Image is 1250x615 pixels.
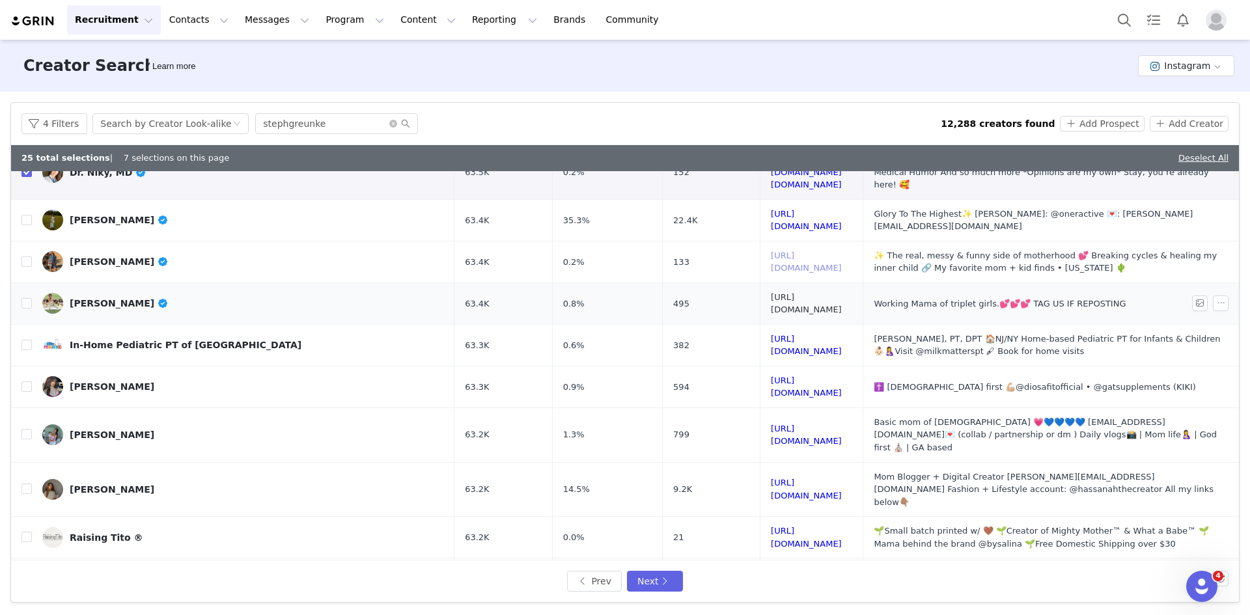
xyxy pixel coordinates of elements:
[1110,5,1139,34] button: Search
[771,478,842,500] a: [URL][DOMAIN_NAME]
[42,162,444,183] a: Dr. Niky, MD
[673,381,689,394] span: 594
[771,526,842,549] a: [URL][DOMAIN_NAME]
[465,531,489,544] span: 63.2K
[401,119,410,128] i: icon: search
[673,483,692,496] span: 9.2K
[1138,55,1234,76] button: Instagram
[42,424,444,445] a: [PERSON_NAME]
[465,381,489,394] span: 63.3K
[42,527,63,548] img: v2
[874,251,1217,273] span: ✨ The real, messy & funny side of motherhood 💕 Breaking cycles & healing my inner child 🔗 My favo...
[771,424,842,446] a: [URL][DOMAIN_NAME]
[771,334,842,357] a: [URL][DOMAIN_NAME]
[150,60,198,73] div: Tooltip anchor
[100,114,231,133] div: Search by Creator Look-alike
[21,153,110,163] b: 25 total selections
[237,5,317,34] button: Messages
[874,334,1220,357] span: [PERSON_NAME], PT, DPT 🏠NJ/NY Home-based Pediatric PT for Infants & Children 👶🏻🤱Visit @milkmatter...
[255,113,418,134] input: Search...
[563,531,585,544] span: 0.0%
[1206,10,1227,31] img: placeholder-profile.jpg
[70,215,169,225] div: [PERSON_NAME]
[673,297,689,310] span: 495
[874,472,1214,507] span: Mom Blogger + Digital Creator [PERSON_NAME][EMAIL_ADDRESS][DOMAIN_NAME] Fashion + Lifestyle accou...
[465,256,489,269] span: 63.4K
[673,256,689,269] span: 133
[42,376,444,397] a: [PERSON_NAME]
[874,154,1208,189] span: [MEDICAL_DATA] 🩺 Mom of [DEMOGRAPHIC_DATA] Parenting tips, Kid health, Medical Humor And so much ...
[673,166,689,179] span: 152
[465,214,489,227] span: 63.4K
[1169,5,1197,34] button: Notifications
[673,339,689,352] span: 382
[874,209,1193,232] span: Glory To The Highest✨ [PERSON_NAME]: @oneractive 💌: [PERSON_NAME][EMAIL_ADDRESS][DOMAIN_NAME]
[874,417,1217,452] span: Basic mom of [DEMOGRAPHIC_DATA] 💗💙💙💙💙 [EMAIL_ADDRESS][DOMAIN_NAME]💌 (collab / partnership or dm )...
[10,15,56,27] img: grin logo
[389,120,397,128] i: icon: close-circle
[563,428,585,441] span: 1.3%
[598,5,673,34] a: Community
[627,571,683,592] button: Next
[771,376,842,398] a: [URL][DOMAIN_NAME]
[1213,571,1223,581] span: 4
[771,209,842,232] a: [URL][DOMAIN_NAME]
[70,484,154,495] div: [PERSON_NAME]
[941,117,1055,131] div: 12,288 creators found
[70,298,169,308] div: [PERSON_NAME]
[465,166,489,179] span: 63.5K
[1060,116,1144,131] button: Add Prospect
[42,210,444,230] a: [PERSON_NAME]
[465,339,489,352] span: 63.3K
[874,299,1126,308] span: Working Mama of triplet girls.💕💕💕 TAG US IF REPOSTING
[70,532,143,543] div: Raising Tito ®
[874,526,1209,549] span: 🌱Small batch printed w/ 🤎 🌱Creator of Mighty Mother™ & What a Babe™ 🌱Mama behind the brand @bysal...
[563,256,585,269] span: 0.2%
[42,335,444,355] a: In-Home Pediatric PT of [GEOGRAPHIC_DATA]
[42,335,63,355] img: v2
[1178,153,1229,163] a: Deselect All
[567,571,622,592] button: Prev
[465,297,489,310] span: 63.4K
[70,430,154,440] div: [PERSON_NAME]
[1186,571,1217,602] iframe: Intercom live chat
[70,381,154,392] div: [PERSON_NAME]
[42,479,63,500] img: v2
[42,527,444,548] a: Raising Tito ®
[42,293,63,314] img: v2
[42,424,63,445] img: v2
[563,483,590,496] span: 14.5%
[21,113,87,134] button: 4 Filters
[1198,10,1240,31] button: Profile
[1139,5,1168,34] a: Tasks
[70,340,301,350] div: In-Home Pediatric PT of [GEOGRAPHIC_DATA]
[465,483,489,496] span: 63.2K
[42,376,63,397] img: v2
[771,292,842,315] a: [URL][DOMAIN_NAME]
[42,251,444,272] a: [PERSON_NAME]
[673,531,684,544] span: 21
[70,167,146,178] div: Dr. Niky, MD
[42,251,63,272] img: v2
[563,297,585,310] span: 0.8%
[563,339,585,352] span: 0.6%
[673,214,697,227] span: 22.4K
[21,152,229,165] div: | 7 selections on this page
[563,214,590,227] span: 35.3%
[563,381,585,394] span: 0.9%
[23,54,156,77] h3: Creator Search
[318,5,392,34] button: Program
[161,5,236,34] button: Contacts
[70,256,169,267] div: [PERSON_NAME]
[42,210,63,230] img: v2
[673,428,689,441] span: 799
[67,5,161,34] button: Recruitment
[42,162,63,183] img: v2
[393,5,464,34] button: Content
[1150,116,1229,131] button: Add Creator
[546,5,597,34] a: Brands
[464,5,545,34] button: Reporting
[233,120,241,129] i: icon: down
[874,382,1195,392] span: ✝️ [DEMOGRAPHIC_DATA] first 💪🏼@diosafitofficial • @gatsupplements (KIKI)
